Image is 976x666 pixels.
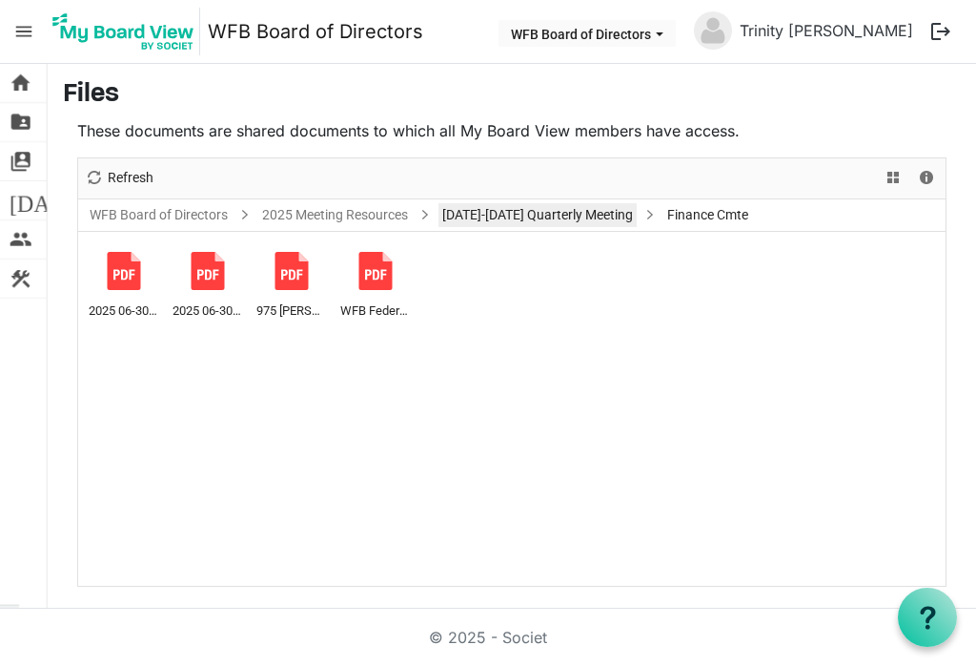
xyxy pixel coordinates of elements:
[63,79,961,112] h3: Files
[340,300,411,321] span: WFB Federation - year-end projection and proposed budget.pdf
[10,220,32,259] span: people
[89,300,159,321] span: 2025 06-30 975 Q2 Management Reports.pdf
[438,203,637,227] a: [DATE]-[DATE] Quarterly Meeting
[106,166,155,190] span: Refresh
[10,181,83,219] span: [DATE]
[732,11,921,50] a: Trinity [PERSON_NAME]
[429,628,547,647] a: © 2025 - Societ
[77,119,946,142] p: These documents are shared documents to which all My Board View members have access.
[882,166,905,190] button: View dropdownbutton
[878,158,910,198] div: View
[208,12,423,51] a: WFB Board of Directors
[10,103,32,141] span: folder_shared
[694,11,732,50] img: no-profile-picture.svg
[498,20,676,47] button: WFB Board of Directors dropdownbutton
[258,203,412,227] a: 2025 Meeting Resources
[256,300,327,321] span: 975 [PERSON_NAME] LLC - year-end projection and proposed budget.pdf
[914,166,940,190] button: Details
[86,239,162,321] li: 2025 06-30 975 Q2 Management Reports.pdf
[173,300,243,321] span: 2025 06-30 Federation Q3 Management Report.pdf
[47,8,208,55] a: My Board View Logo
[47,8,200,55] img: My Board View Logo
[10,64,32,102] span: home
[86,203,232,227] a: WFB Board of Directors
[910,158,943,198] div: Details
[254,239,330,321] li: 975 Carpenter Rd LLC - year-end projection and proposed budget.pdf
[663,203,752,227] span: Finance Cmte
[170,239,246,321] li: 2025 06-30 Federation Q3 Management Report.pdf
[921,11,961,52] button: logout
[82,166,157,190] button: Refresh
[78,158,160,198] div: Refresh
[10,260,32,298] span: construction
[10,142,32,180] span: switch_account
[337,239,414,321] li: WFB Federation - year-end projection and proposed budget.pdf
[6,13,42,50] span: menu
